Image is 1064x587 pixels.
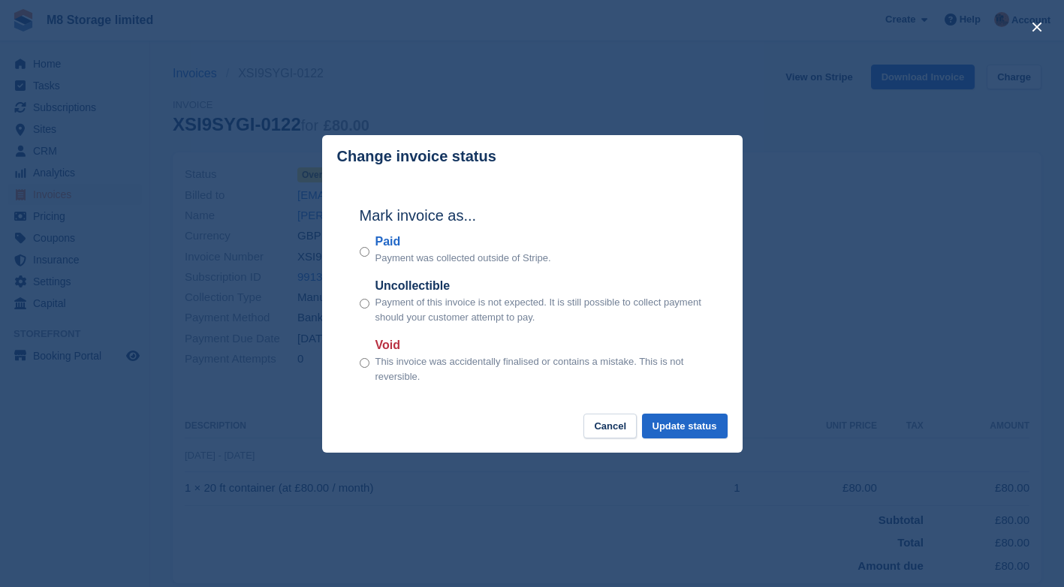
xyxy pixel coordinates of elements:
label: Uncollectible [375,277,705,295]
button: Update status [642,414,728,438]
p: Payment was collected outside of Stripe. [375,251,551,266]
button: close [1025,15,1049,39]
button: Cancel [583,414,637,438]
p: This invoice was accidentally finalised or contains a mistake. This is not reversible. [375,354,705,384]
p: Payment of this invoice is not expected. It is still possible to collect payment should your cust... [375,295,705,324]
h2: Mark invoice as... [360,204,705,227]
p: Change invoice status [337,148,496,165]
label: Paid [375,233,551,251]
label: Void [375,336,705,354]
